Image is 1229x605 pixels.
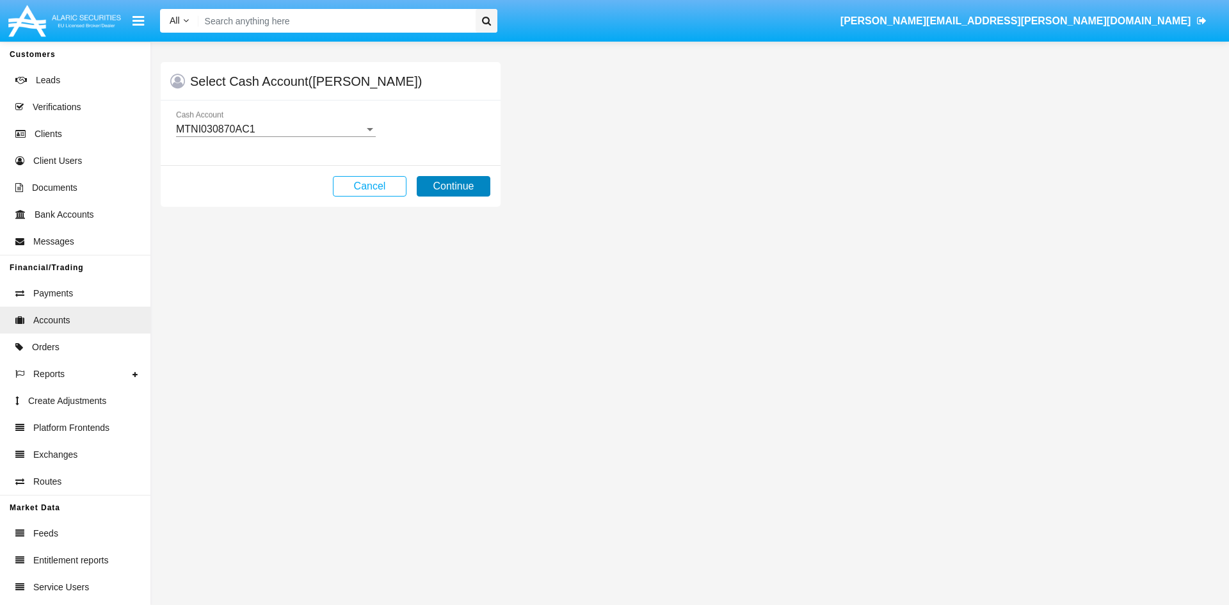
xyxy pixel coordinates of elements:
[176,124,255,134] mat-select-trigger: MTNI030870AC1
[33,287,73,300] span: Payments
[33,527,58,540] span: Feeds
[198,9,471,33] input: Search
[33,154,82,168] span: Client Users
[33,101,81,114] span: Verifications
[33,367,65,381] span: Reports
[6,2,123,40] img: Logo image
[160,14,198,28] a: All
[417,176,490,197] button: Continue
[190,76,422,86] h5: Select Cash Account ([PERSON_NAME])
[840,15,1191,26] span: [PERSON_NAME][EMAIL_ADDRESS][PERSON_NAME][DOMAIN_NAME]
[33,235,74,248] span: Messages
[170,15,180,26] span: All
[35,208,94,222] span: Bank Accounts
[33,421,109,435] span: Platform Frontends
[35,127,62,141] span: Clients
[333,176,406,197] button: Cancel
[33,314,70,327] span: Accounts
[33,554,109,567] span: Entitlement reports
[32,341,60,354] span: Orders
[36,74,60,87] span: Leads
[32,181,77,195] span: Documents
[33,475,61,488] span: Routes
[834,3,1213,39] a: [PERSON_NAME][EMAIL_ADDRESS][PERSON_NAME][DOMAIN_NAME]
[33,448,77,462] span: Exchanges
[28,394,106,408] span: Create Adjustments
[33,581,89,594] span: Service Users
